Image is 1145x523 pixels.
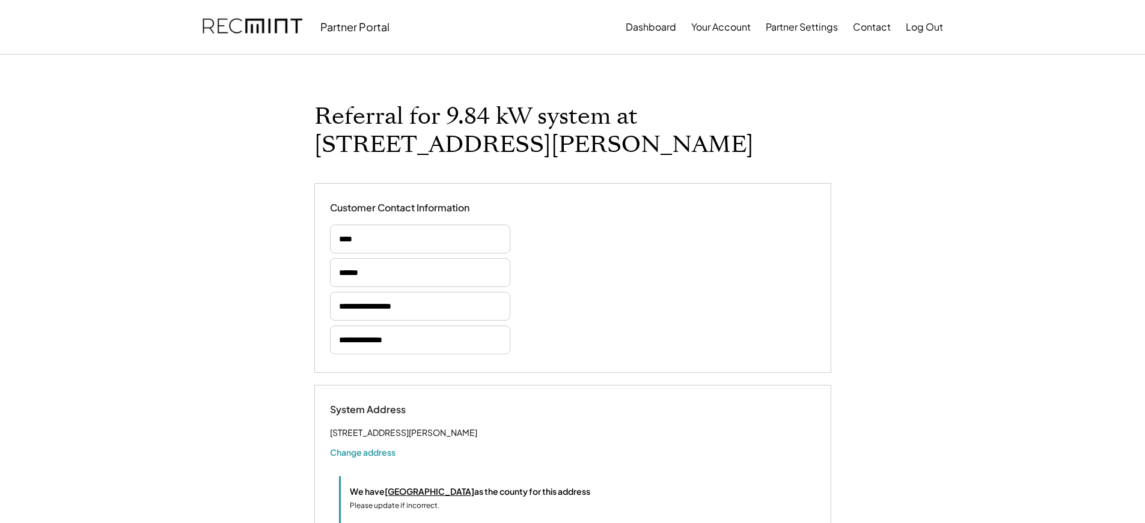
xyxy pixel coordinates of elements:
div: Please update if incorrect. [350,500,439,511]
button: Change address [330,446,395,458]
button: Your Account [691,15,751,39]
button: Dashboard [626,15,676,39]
div: Customer Contact Information [330,202,469,214]
button: Log Out [906,15,943,39]
div: [STREET_ADDRESS][PERSON_NAME] [330,425,477,440]
button: Contact [853,15,891,39]
img: recmint-logotype%403x.png [203,7,302,47]
h1: Referral for 9.84 kW system at [STREET_ADDRESS][PERSON_NAME] [314,103,831,159]
u: [GEOGRAPHIC_DATA] [385,486,474,497]
div: Partner Portal [320,20,389,34]
button: Partner Settings [766,15,838,39]
div: System Address [330,404,450,416]
div: We have as the county for this address [350,485,590,498]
